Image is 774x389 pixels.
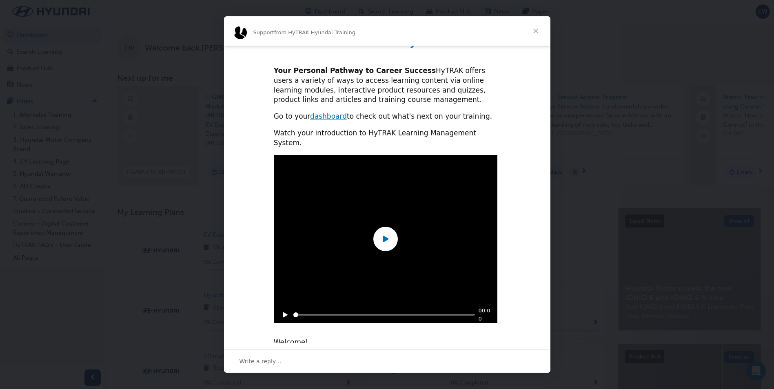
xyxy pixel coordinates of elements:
[224,349,550,373] div: Open conversation and reply
[234,26,247,39] img: Profile image for Support
[274,29,355,35] span: from HyTRAK Hyundai Training
[274,328,501,348] div: Welcome!
[373,227,398,251] span: Play
[280,310,290,320] svg: Play
[274,66,436,75] b: Your Personal Pathway to Career Success
[521,16,550,46] span: Close
[274,128,501,148] div: Watch your introduction to HyTRAK Learning Management System.
[293,314,475,316] input: Seek video
[379,233,392,245] svg: Play
[478,307,492,323] div: 00:00
[253,29,274,35] span: Support
[236,155,535,323] video: Play video
[310,112,347,120] a: dashboard
[274,66,501,105] div: HyTRAK offers users a variety of ways to access learning content via online learning modules, int...
[240,356,282,367] span: Write a reply…
[274,112,501,122] div: Go to your to check out what's next on your training.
